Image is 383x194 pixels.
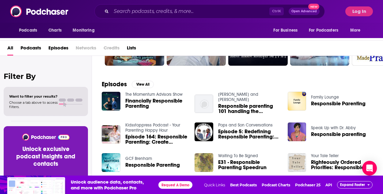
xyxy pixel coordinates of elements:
[345,6,373,16] button: Log In
[71,179,154,191] span: Unlock audience data, contacts, and more with Podchaser Pro
[362,161,377,176] div: Open Intercom Messenger
[288,122,306,141] img: Responsible parenting
[218,129,280,139] a: Episode 5: Redefining Responsible Parenting: The Realities of Child Support and Co-Parenting
[48,26,62,35] span: Charts
[305,25,347,36] button: open menu
[125,162,180,168] a: Responsible Parenting
[218,153,258,158] a: Waiting To Be Signed
[308,4,319,10] span: New
[111,6,269,16] input: Search podcasts, credits, & more...
[104,43,119,56] span: Credits
[125,156,152,161] a: GCF Brenham
[94,4,325,18] div: Search podcasts, credits, & more...
[102,80,154,88] a: EpisodesView All
[325,183,332,187] a: API
[311,153,339,158] a: Your Tale Teller
[7,43,13,56] a: All
[125,122,180,133] a: Kidsstoppress Podcast - Your Parenting Happy Hour
[204,183,225,187] span: Quick Links
[311,101,366,106] a: Responsible Parenting
[127,43,136,56] a: Lists
[125,98,188,109] a: Financially Responsible Parenting
[102,125,120,144] img: Episode 164: Responsible Parenting: Create Memories, Not Expectations
[11,175,81,192] p: Access unparalleled data on the podcasts that matter to you and connect with confidence.
[21,43,41,56] a: Podcasts
[218,122,273,128] a: Pops and Son Conversations
[337,181,373,188] button: Expand Footer
[311,125,356,130] a: Speak Up with Dr. Abby
[7,177,66,194] img: Insights visual
[295,183,320,187] a: Podchaser 25
[22,134,70,141] img: Podchaser - Follow, Share and Rate Podcasts
[346,25,368,36] button: open menu
[9,94,58,99] span: Want to filter your results?
[44,25,65,36] a: Charts
[288,92,306,111] img: Responsible Parenting
[102,92,120,111] img: Financially Responsible Parenting
[230,183,257,187] a: Best Podcasts
[218,103,280,114] a: Responsible parenting 101 handling the condom question
[158,181,192,189] button: Request A Demo
[291,10,317,13] span: Open Advanced
[218,92,258,102] a: Marnie and Campo
[68,25,102,36] button: open menu
[10,6,69,17] img: Podchaser - Follow, Share and Rate Podcasts
[269,25,305,36] button: open menu
[269,7,284,15] span: Ctrl K
[262,183,290,187] a: Podcast Charts
[102,80,127,88] h2: Episodes
[132,81,154,88] button: View All
[11,145,81,168] h3: Unlock exclusive podcast insights and contacts
[19,26,37,35] span: Podcasts
[125,92,183,97] a: The Momentum Advisors Show
[73,26,94,35] span: Monitoring
[102,153,120,172] img: Responsible Parenting
[273,26,298,35] span: For Business
[309,26,338,35] span: For Podcasters
[218,160,280,170] a: E31 - Responsible Parenting Speedrun
[195,122,213,141] img: Episode 5: Redefining Responsible Parenting: The Realities of Child Support and Co-Parenting
[288,153,306,172] img: Righteously Ordered Priorities: Responsible Parenting
[340,183,365,187] span: Expand Footer
[311,132,366,137] a: Responsible parenting
[76,43,96,56] span: Networks
[350,26,361,35] span: More
[289,8,320,15] button: Open AdvancedNew
[195,153,213,172] img: E31 - Responsible Parenting Speedrun
[4,72,88,81] h2: Filter By
[15,25,45,36] button: open menu
[195,95,213,113] img: Responsible parenting 101 handling the condom question
[311,160,373,170] a: Righteously Ordered Priorities: Responsible Parenting
[311,95,339,100] a: Family Lounge
[125,134,188,145] a: Episode 164: Responsible Parenting: Create Memories, Not Expectations
[48,43,68,56] a: Episodes
[9,100,58,109] span: Choose a tab above to access filters.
